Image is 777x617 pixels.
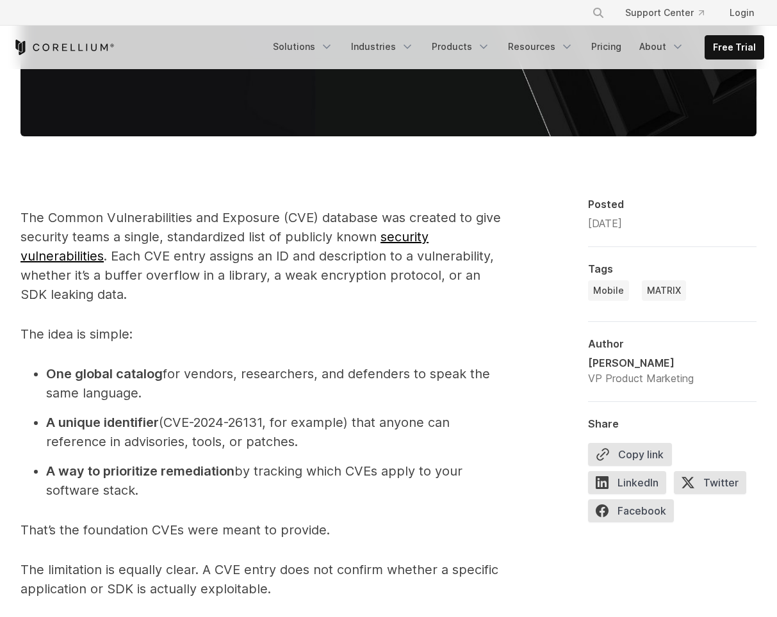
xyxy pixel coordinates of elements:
div: Tags [588,262,757,275]
a: Support Center [615,1,714,24]
span: Facebook [588,499,674,522]
div: Navigation Menu [265,35,764,60]
li: (CVE-2024-26131, for example) that anyone can reference in advisories, tools, or patches. [46,413,504,451]
a: Twitter [674,471,754,499]
a: Login [719,1,764,24]
span: Mobile [593,284,624,297]
a: Products [424,35,498,58]
strong: One global catalog [46,366,163,381]
div: VP Product Marketing [588,371,694,386]
p: The idea is simple: [20,325,504,344]
li: for vendors, researchers, and defenders to speak the same language. [46,364,504,403]
a: Pricing [584,35,629,58]
span: MATRIX [647,284,681,297]
button: Copy link [588,443,672,466]
a: Facebook [588,499,682,527]
a: MATRIX [642,280,686,301]
a: Corellium Home [13,40,115,55]
a: Mobile [588,280,629,301]
li: by tracking which CVEs apply to your software stack. [46,461,504,500]
span: Twitter [674,471,746,494]
div: Author [588,337,757,350]
p: The limitation is equally clear. A CVE entry does not confirm whether a specific application or S... [20,560,504,598]
a: Solutions [265,35,341,58]
a: Resources [500,35,581,58]
div: Posted [588,198,757,211]
p: The Common Vulnerabilities and Exposure (CVE) database was created to give security teams a singl... [20,208,504,304]
a: Industries [343,35,421,58]
a: Free Trial [705,36,764,59]
strong: A unique identifier [46,415,159,430]
span: [DATE] [588,217,622,230]
button: Search [587,1,610,24]
p: That’s the foundation CVEs were meant to provide. [20,520,504,540]
a: LinkedIn [588,471,674,499]
div: Share [588,417,757,430]
a: About [632,35,692,58]
strong: A way to prioritize remediation [46,463,234,479]
div: [PERSON_NAME] [588,355,694,371]
div: Navigation Menu [577,1,764,24]
span: LinkedIn [588,471,666,494]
